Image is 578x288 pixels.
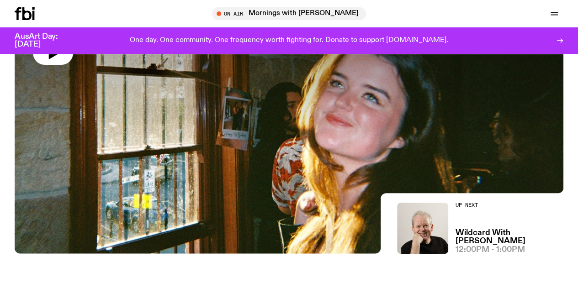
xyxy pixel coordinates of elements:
[456,229,563,245] a: Wildcard With [PERSON_NAME]
[397,203,448,254] img: Stuart is smiling charmingly, wearing a black t-shirt against a stark white background.
[456,203,563,208] h2: Up Next
[456,246,525,254] span: 12:00pm - 1:00pm
[15,33,73,48] h3: AusArt Day: [DATE]
[212,7,366,20] button: On AirMornings with [PERSON_NAME]
[130,37,448,45] p: One day. One community. One frequency worth fighting for. Donate to support [DOMAIN_NAME].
